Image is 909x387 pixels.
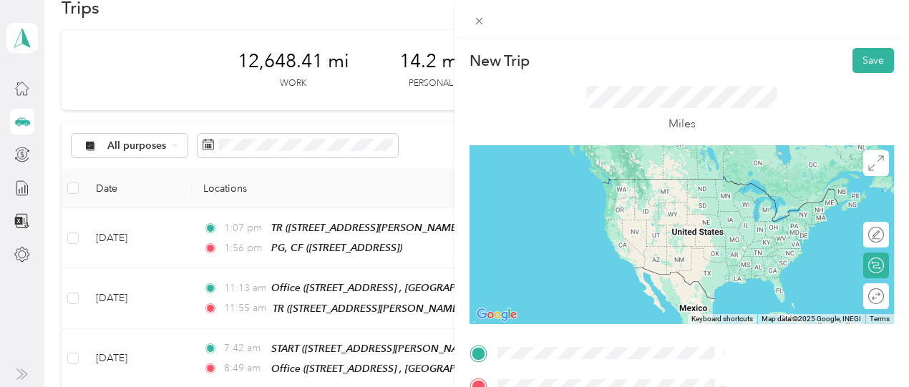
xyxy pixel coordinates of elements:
[829,307,909,387] iframe: Everlance-gr Chat Button Frame
[473,305,520,324] a: Open this area in Google Maps (opens a new window)
[473,305,520,324] img: Google
[470,51,530,71] p: New Trip
[669,115,696,133] p: Miles
[852,48,894,73] button: Save
[691,314,753,324] button: Keyboard shortcuts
